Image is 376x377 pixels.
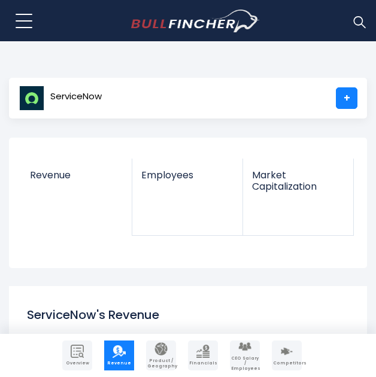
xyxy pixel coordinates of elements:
a: Company Overview [62,340,92,370]
a: Company Revenue [104,340,134,370]
span: Revenue [30,169,123,181]
a: Revenue [21,159,132,195]
span: CEO Salary / Employees [231,356,259,371]
span: Financials [189,361,217,366]
a: Employees [132,159,242,195]
a: ServiceNow [19,87,102,109]
a: Market Capitalization [243,159,353,206]
img: bullfincher logo [131,10,260,32]
a: Company Competitors [272,340,302,370]
span: Overview [63,361,91,366]
span: Product / Geography [147,358,175,369]
span: ServiceNow [50,92,102,102]
span: Competitors [273,361,301,366]
a: Company Product/Geography [146,340,176,370]
a: Company Employees [230,340,260,370]
h1: ServiceNow's Revenue [27,306,349,324]
span: Revenue [105,361,133,366]
a: Go to homepage [131,10,260,32]
span: Market Capitalization [252,169,344,192]
img: NOW logo [19,86,44,111]
span: Employees [141,169,234,181]
a: Company Financials [188,340,218,370]
a: + [336,87,357,109]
